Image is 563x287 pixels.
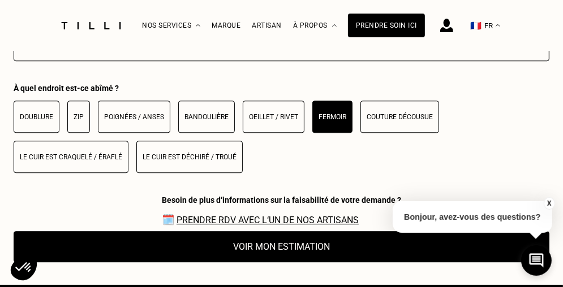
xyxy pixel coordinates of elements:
[212,21,240,29] a: Marque
[20,113,53,121] p: Doublure
[14,231,549,262] button: Voir mon estimation
[543,197,555,210] button: X
[74,113,84,121] p: Zip
[162,195,401,205] div: Besoin de plus d‘informations sur la faisabilité de votre demande ?
[104,113,164,121] p: Poignées / anses
[243,101,304,133] button: Oeillet / rivet
[14,84,549,93] div: À quel endroit est-ce abîmé ?
[20,153,122,161] p: Le cuir est craquelé / éraflé
[14,141,128,173] button: Le cuir est craquelé / éraflé
[196,24,200,27] img: Menu déroulant
[14,101,59,133] button: Doublure
[293,1,337,51] div: À propos
[252,21,282,29] a: Artisan
[57,22,125,29] img: Logo du service de couturière Tilli
[360,101,439,133] button: Couture décousue
[465,1,506,51] button: 🇫🇷 FR
[67,101,90,133] button: Zip
[367,113,433,121] p: Couture décousue
[142,1,200,51] div: Nos services
[249,113,298,121] p: Oeillet / rivet
[143,153,237,161] p: Le cuir est déchiré / troué
[393,201,552,233] p: Bonjour, avez-vous des questions?
[348,14,425,37] a: Prendre soin ici
[319,113,346,121] p: Fermoir
[332,24,337,27] img: Menu déroulant à propos
[312,101,353,133] button: Fermoir
[184,113,229,121] p: Bandoulière
[440,19,453,32] img: icône connexion
[98,101,170,133] button: Poignées / anses
[496,24,500,27] img: menu déroulant
[162,214,401,225] span: 🗓️
[470,20,482,31] span: 🇫🇷
[136,141,243,173] button: Le cuir est déchiré / troué
[177,215,359,225] a: Prendre RDV avec l‘un de nos artisans
[178,101,235,133] button: Bandoulière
